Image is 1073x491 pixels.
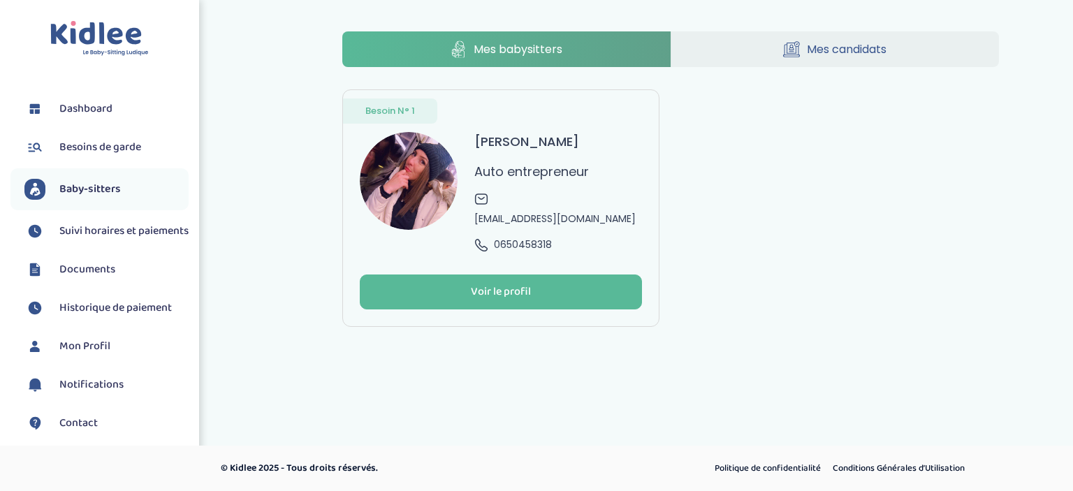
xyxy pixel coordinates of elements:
[59,300,172,316] span: Historique de paiement
[828,460,970,478] a: Conditions Générales d’Utilisation
[671,31,1000,67] a: Mes candidats
[360,274,642,309] button: Voir le profil
[474,162,589,181] p: Auto entrepreneur
[24,336,189,357] a: Mon Profil
[50,21,149,57] img: logo.svg
[24,221,45,242] img: suivihoraire.svg
[24,413,45,434] img: contact.svg
[24,374,189,395] a: Notifications
[24,298,45,318] img: suivihoraire.svg
[360,132,458,230] img: avatar
[59,181,121,198] span: Baby-sitters
[24,137,189,158] a: Besoins de garde
[342,89,659,327] a: Besoin N° 1 avatar [PERSON_NAME] Auto entrepreneur [EMAIL_ADDRESS][DOMAIN_NAME] 0650458318 Voir l...
[710,460,826,478] a: Politique de confidentialité
[59,338,110,355] span: Mon Profil
[59,376,124,393] span: Notifications
[59,101,112,117] span: Dashboard
[24,336,45,357] img: profil.svg
[365,104,415,118] span: Besoin N° 1
[471,284,531,300] div: Voir le profil
[24,98,45,119] img: dashboard.svg
[24,413,189,434] a: Contact
[24,98,189,119] a: Dashboard
[474,212,636,226] span: [EMAIL_ADDRESS][DOMAIN_NAME]
[24,374,45,395] img: notification.svg
[474,41,562,58] span: Mes babysitters
[221,461,596,476] p: © Kidlee 2025 - Tous droits réservés.
[494,237,552,252] span: 0650458318
[24,179,189,200] a: Baby-sitters
[24,259,45,280] img: documents.svg
[24,137,45,158] img: besoin.svg
[24,179,45,200] img: babysitters.svg
[59,223,189,240] span: Suivi horaires et paiements
[59,139,141,156] span: Besoins de garde
[59,415,98,432] span: Contact
[474,132,579,151] h3: [PERSON_NAME]
[342,31,671,67] a: Mes babysitters
[24,298,189,318] a: Historique de paiement
[24,259,189,280] a: Documents
[24,221,189,242] a: Suivi horaires et paiements
[807,41,886,58] span: Mes candidats
[59,261,115,278] span: Documents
